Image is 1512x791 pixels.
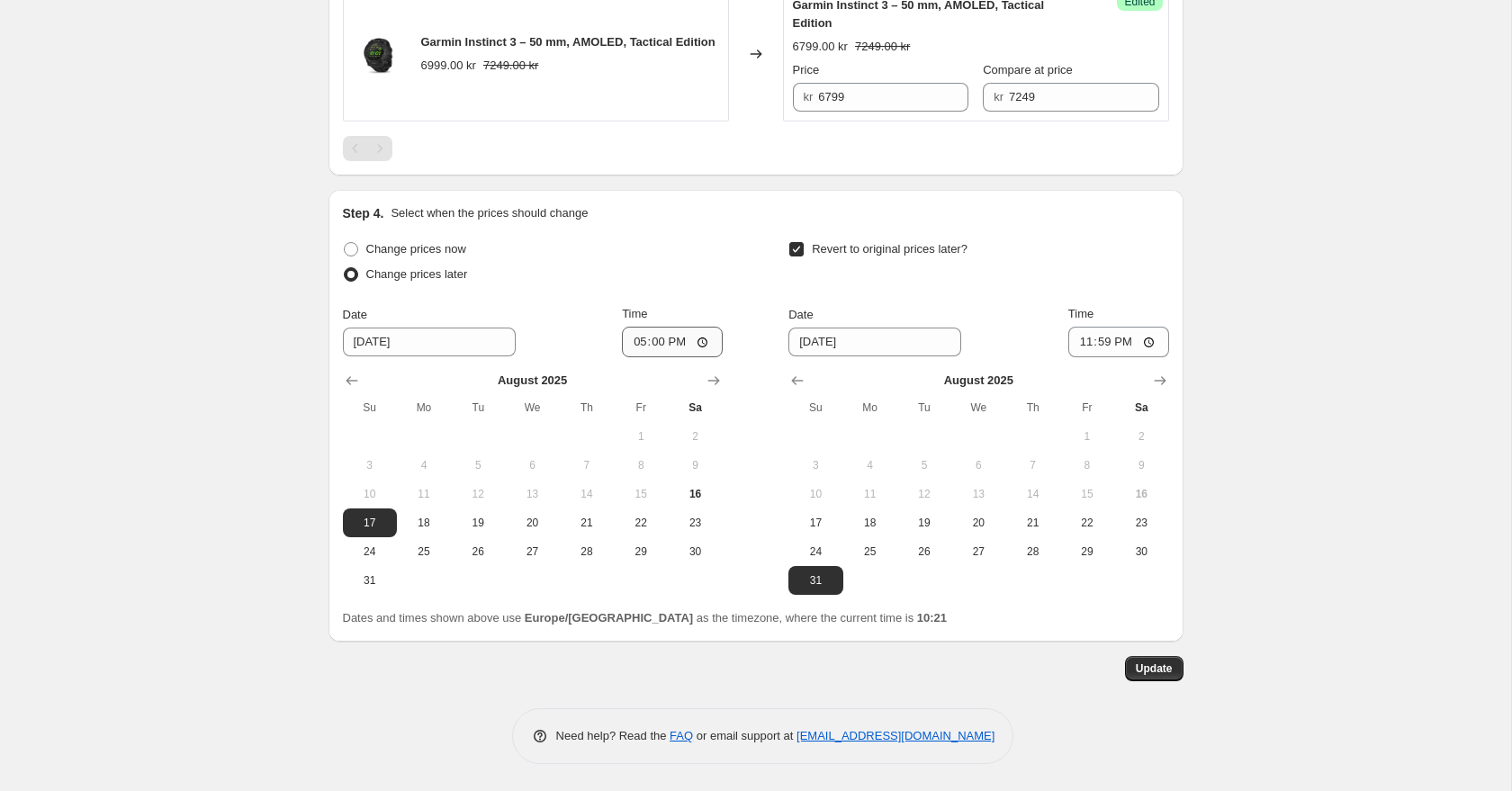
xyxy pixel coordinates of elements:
[397,393,451,422] th: Monday
[1012,458,1052,472] span: 7
[343,508,397,537] button: Sunday August 17 2025
[397,451,451,480] button: Monday August 4 2025
[366,242,466,256] span: Change prices now
[951,451,1005,480] button: Wednesday August 6 2025
[796,458,835,472] span: 3
[675,487,715,501] span: 16
[850,400,890,415] span: Mo
[567,400,607,415] span: Th
[668,508,722,537] button: Saturday August 23 2025
[512,458,552,472] span: 6
[556,729,670,742] span: Need help? Read the
[675,544,715,559] span: 30
[1005,451,1059,480] button: Thursday August 7 2025
[567,458,607,472] span: 7
[788,566,842,595] button: Sunday August 31 2025
[788,393,842,422] th: Sunday
[897,393,951,422] th: Tuesday
[343,480,397,508] button: Sunday August 10 2025
[560,451,614,480] button: Thursday August 7 2025
[958,544,998,559] span: 27
[788,328,961,356] input: 8/16/2025
[668,537,722,566] button: Saturday August 30 2025
[1005,480,1059,508] button: Thursday August 14 2025
[1060,508,1114,537] button: Friday August 22 2025
[560,480,614,508] button: Thursday August 14 2025
[343,308,367,321] span: Date
[1114,393,1168,422] th: Saturday
[350,400,390,415] span: Su
[404,516,444,530] span: 18
[1012,400,1052,415] span: Th
[904,487,944,501] span: 12
[675,458,715,472] span: 9
[917,611,947,625] b: 10:21
[796,729,994,742] a: [EMAIL_ADDRESS][DOMAIN_NAME]
[339,368,364,393] button: Show previous month, July 2025
[904,544,944,559] span: 26
[1067,516,1107,530] span: 22
[897,537,951,566] button: Tuesday August 26 2025
[397,508,451,537] button: Monday August 18 2025
[397,537,451,566] button: Monday August 25 2025
[693,729,796,742] span: or email support at
[958,516,998,530] span: 20
[451,393,505,422] th: Tuesday
[458,544,498,559] span: 26
[343,611,948,625] span: Dates and times shown above use as the timezone, where the current time is
[366,267,468,281] span: Change prices later
[788,537,842,566] button: Sunday August 24 2025
[1125,656,1183,681] button: Update
[796,400,835,415] span: Su
[668,451,722,480] button: Saturday August 9 2025
[512,544,552,559] span: 27
[1012,544,1052,559] span: 28
[1012,516,1052,530] span: 21
[796,516,835,530] span: 17
[458,516,498,530] span: 19
[505,393,559,422] th: Wednesday
[560,508,614,537] button: Thursday August 21 2025
[958,458,998,472] span: 6
[843,480,897,508] button: Monday August 11 2025
[404,487,444,501] span: 11
[897,480,951,508] button: Tuesday August 12 2025
[421,35,715,49] span: Garmin Instinct 3 – 50 mm, AMOLED, Tactical Edition
[668,422,722,451] button: Saturday August 2 2025
[1067,487,1107,501] span: 15
[897,508,951,537] button: Tuesday August 19 2025
[788,480,842,508] button: Sunday August 10 2025
[1067,400,1107,415] span: Fr
[505,537,559,566] button: Wednesday August 27 2025
[675,516,715,530] span: 23
[1136,661,1173,676] span: Update
[951,508,1005,537] button: Wednesday August 20 2025
[785,368,810,393] button: Show previous month, July 2025
[614,422,668,451] button: Friday August 1 2025
[621,544,661,559] span: 29
[788,308,813,321] span: Date
[622,327,723,357] input: 12:00
[614,508,668,537] button: Friday August 22 2025
[796,544,835,559] span: 24
[1060,451,1114,480] button: Friday August 8 2025
[560,537,614,566] button: Thursday August 28 2025
[343,136,392,161] nav: Pagination
[458,400,498,415] span: Tu
[668,393,722,422] th: Saturday
[855,38,910,56] strike: 7249.00 kr
[994,90,1003,103] span: kr
[451,508,505,537] button: Tuesday August 19 2025
[505,508,559,537] button: Wednesday August 20 2025
[404,400,444,415] span: Mo
[343,328,516,356] input: 8/16/2025
[958,487,998,501] span: 13
[451,537,505,566] button: Tuesday August 26 2025
[843,537,897,566] button: Monday August 25 2025
[621,429,661,444] span: 1
[458,458,498,472] span: 5
[353,27,407,81] img: instinct3_50mm_tactical_AMOLED_black_HR_front-left_0014_instnct3_amoled_tactical_hero_wf_80x.png
[701,368,726,393] button: Show next month, September 2025
[1067,429,1107,444] span: 1
[675,400,715,415] span: Sa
